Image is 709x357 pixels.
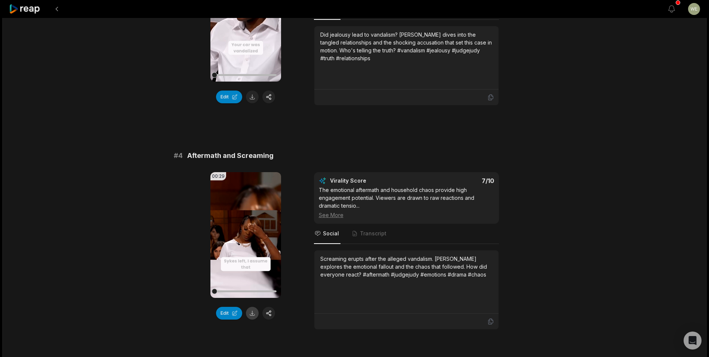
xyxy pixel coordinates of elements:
[323,230,339,237] span: Social
[360,230,386,237] span: Transcript
[684,332,702,350] div: Open Intercom Messenger
[320,31,493,62] div: Did jealousy lead to vandalism? [PERSON_NAME] dives into the tangled relationships and the shocki...
[319,211,494,219] div: See More
[320,255,493,278] div: Screaming erupts after the alleged vandalism. [PERSON_NAME] explores the emotional fallout and th...
[319,186,494,219] div: The emotional aftermath and household chaos provide high engagement potential. Viewers are drawn ...
[174,150,183,161] span: # 4
[216,91,242,103] button: Edit
[314,224,499,244] nav: Tabs
[187,150,274,161] span: Aftermath and Screaming
[210,172,281,298] video: Your browser does not support mp4 format.
[414,177,494,184] div: 7 /10
[330,177,410,184] div: Virality Score
[216,307,242,320] button: Edit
